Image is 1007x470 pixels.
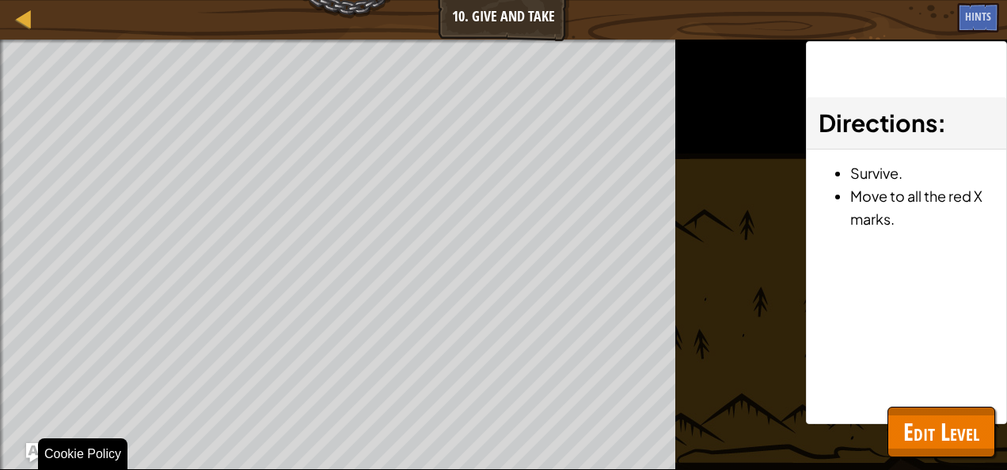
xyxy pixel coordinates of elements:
[38,438,127,470] div: Cookie Policy
[819,108,937,138] span: Directions
[26,443,45,462] button: Ask AI
[819,105,994,141] h3: :
[903,415,979,448] span: Edit Level
[965,9,991,24] span: Hints
[850,184,994,230] li: Move to all the red X marks.
[887,407,995,457] button: Edit Level
[850,161,994,184] li: Survive.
